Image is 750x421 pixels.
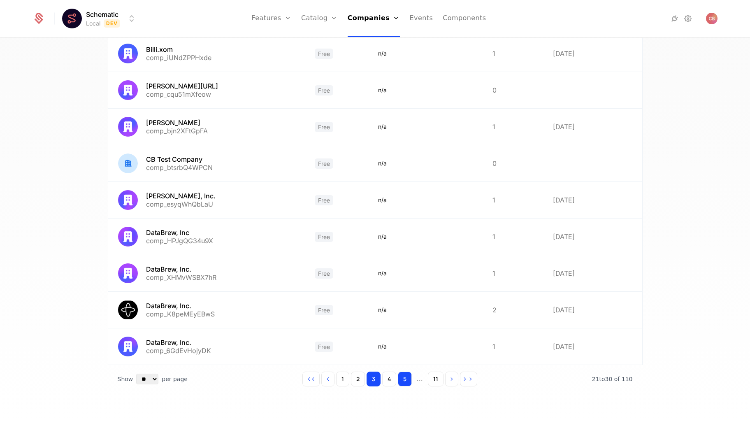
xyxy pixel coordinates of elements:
select: Select page size [136,374,158,384]
button: Go to first page [302,372,320,386]
div: Table pagination [108,365,643,393]
button: Go to page 11 [428,372,443,386]
a: Integrations [670,14,680,23]
button: Go to page 3 [367,372,381,386]
span: Schematic [86,9,118,19]
span: Dev [104,19,121,28]
div: Local [86,19,100,28]
button: Go to previous page [321,372,334,386]
button: Open user button [706,13,717,24]
button: Go to page 1 [336,372,349,386]
button: Select environment [65,9,137,28]
div: Page navigation [302,372,477,386]
span: 110 [592,376,633,382]
button: Go to page 5 [398,372,412,386]
img: Chris Brady [706,13,717,24]
img: Schematic [62,9,82,28]
button: Go to page 4 [382,372,396,386]
span: per page [162,375,188,383]
span: Show [118,375,133,383]
button: Go to last page [460,372,477,386]
a: Settings [683,14,693,23]
span: 21 to 30 of [592,376,622,382]
button: Go to next page [445,372,458,386]
span: ... [413,372,426,386]
button: Go to page 2 [351,372,365,386]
